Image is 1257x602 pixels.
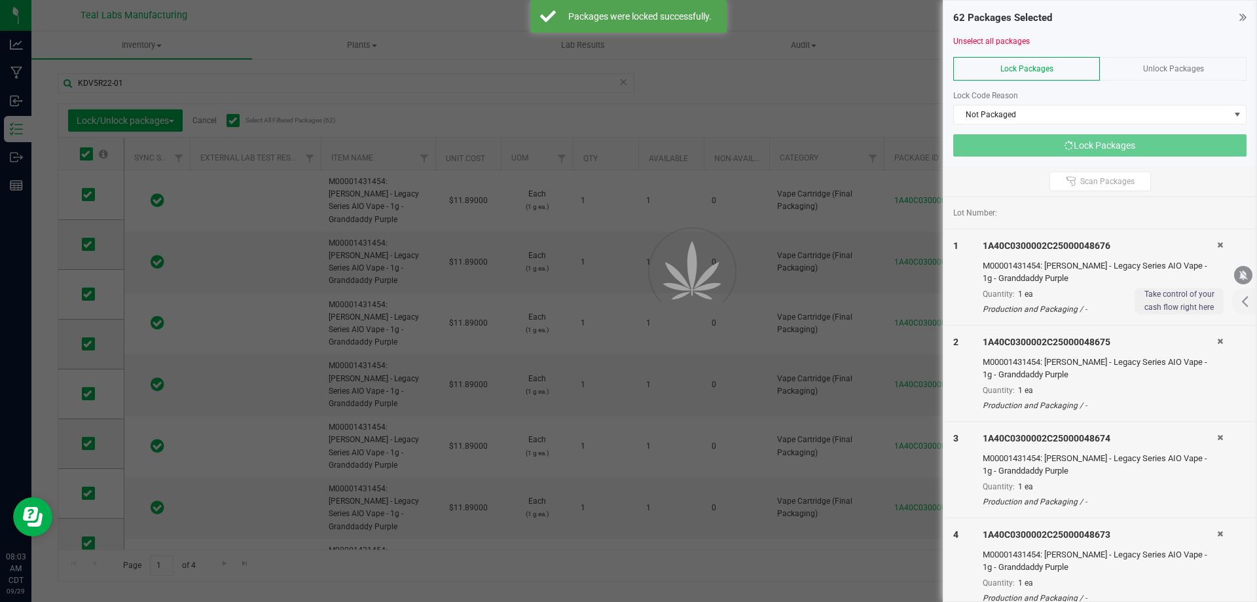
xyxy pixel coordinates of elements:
div: M00001431454: [PERSON_NAME] - Legacy Series AIO Vape - 1g - Granddaddy Purple [983,356,1217,381]
span: Unlock Packages [1143,64,1204,73]
span: 1 ea [1018,386,1033,395]
span: 1 ea [1018,482,1033,491]
span: Quantity: [983,290,1015,299]
div: M00001431454: [PERSON_NAME] - Legacy Series AIO Vape - 1g - Granddaddy Purple [983,259,1217,285]
span: Lock Code Reason [953,91,1018,100]
div: Production and Packaging / - [983,496,1217,508]
span: 1 [953,240,958,251]
div: Production and Packaging / - [983,400,1217,411]
div: 1A40C0300002C25000048673 [983,528,1217,542]
span: Scan Packages [1080,176,1135,187]
span: 1 ea [1018,578,1033,588]
div: 1A40C0300002C25000048675 [983,335,1217,349]
a: Unselect all packages [953,37,1030,46]
button: Scan Packages [1049,172,1151,191]
div: 1A40C0300002C25000048676 [983,239,1217,253]
div: 1A40C0300002C25000048674 [983,432,1217,445]
span: Quantity: [983,482,1015,491]
span: 3 [953,433,958,443]
iframe: Resource center [13,497,52,536]
span: 1 ea [1018,290,1033,299]
span: Not Packaged [954,105,1230,124]
span: Quantity: [983,578,1015,588]
span: Lot Number: [953,207,997,219]
div: Production and Packaging / - [983,303,1217,315]
button: Lock Packages [953,134,1247,157]
div: Packages were locked successfully. [563,10,717,23]
div: M00001431454: [PERSON_NAME] - Legacy Series AIO Vape - 1g - Granddaddy Purple [983,548,1217,574]
span: 2 [953,337,958,347]
span: Lock Packages [1000,64,1053,73]
span: 4 [953,529,958,540]
span: Quantity: [983,386,1015,395]
div: M00001431454: [PERSON_NAME] - Legacy Series AIO Vape - 1g - Granddaddy Purple [983,452,1217,478]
